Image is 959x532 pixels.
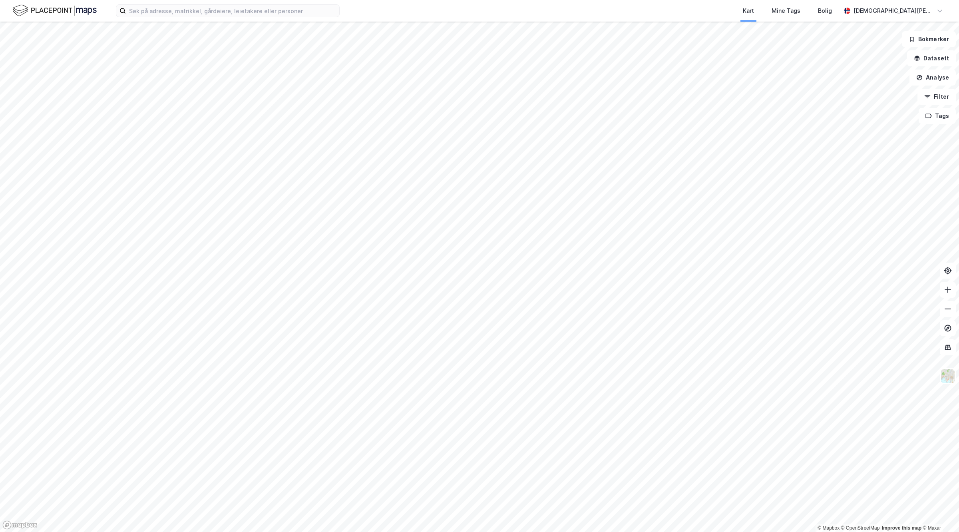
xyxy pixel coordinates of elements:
img: logo.f888ab2527a4732fd821a326f86c7f29.svg [13,4,97,18]
div: [DEMOGRAPHIC_DATA][PERSON_NAME] [854,6,933,16]
iframe: Chat Widget [919,494,959,532]
div: Bolig [818,6,832,16]
div: Kart [743,6,754,16]
input: Søk på adresse, matrikkel, gårdeiere, leietakere eller personer [126,5,339,17]
div: Mine Tags [772,6,800,16]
